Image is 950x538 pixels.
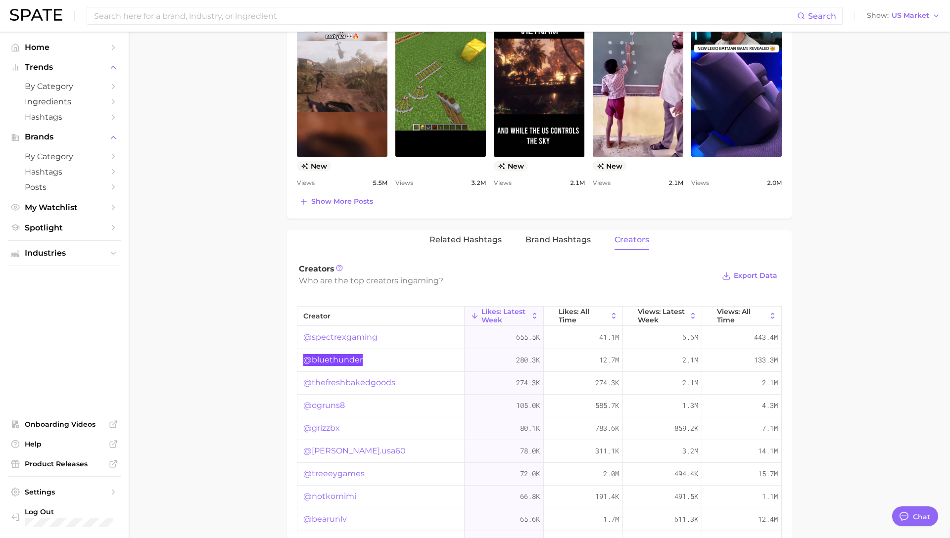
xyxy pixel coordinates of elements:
[8,246,121,261] button: Industries
[303,331,378,343] a: @spectrexgaming
[297,161,331,171] span: new
[758,445,778,457] span: 14.1m
[25,420,104,429] span: Onboarding Videos
[762,491,778,502] span: 1.1m
[8,40,121,55] a: Home
[481,308,528,323] span: Likes: Latest Week
[25,249,104,258] span: Industries
[303,377,395,389] a: @thefreshbakedgoods
[762,422,778,434] span: 7.1m
[520,445,540,457] span: 78.0k
[93,7,797,24] input: Search here for a brand, industry, or ingredient
[8,417,121,432] a: Onboarding Videos
[559,308,608,323] span: Likes: All Time
[615,235,649,244] span: Creators
[758,513,778,525] span: 12.4m
[8,220,121,235] a: Spotlight
[299,264,334,273] span: Creators
[8,456,121,471] a: Product Releases
[682,377,698,389] span: 2.1m
[682,400,698,411] span: 1.3m
[758,468,778,480] span: 15.7m
[520,468,540,480] span: 72.0k
[303,468,365,480] a: @treeeygames
[25,507,124,516] span: Log Out
[408,276,439,285] span: gaming
[303,354,363,366] a: @bluethunder
[429,235,502,244] span: Related Hashtags
[25,82,104,91] span: by Category
[25,167,104,177] span: Hashtags
[702,307,781,326] button: Views: All Time
[808,11,836,21] span: Search
[8,109,121,125] a: Hashtags
[8,149,121,164] a: by Category
[520,422,540,434] span: 80.1k
[595,445,619,457] span: 311.1k
[25,459,104,468] span: Product Releases
[25,203,104,212] span: My Watchlist
[25,112,104,122] span: Hashtags
[494,177,512,189] span: Views
[494,161,528,171] span: new
[25,97,104,106] span: Ingredients
[682,445,698,457] span: 3.2m
[599,354,619,366] span: 12.7m
[8,79,121,94] a: by Category
[544,307,623,326] button: Likes: All Time
[25,63,104,72] span: Trends
[25,182,104,192] span: Posts
[516,377,540,389] span: 274.3k
[303,445,406,457] a: @[PERSON_NAME].usa60
[8,60,121,75] button: Trends
[8,485,121,499] a: Settings
[691,177,709,189] span: Views
[520,513,540,525] span: 65.6k
[471,177,486,189] span: 3.2m
[8,130,121,144] button: Brands
[762,377,778,389] span: 2.1m
[682,331,698,343] span: 6.6m
[8,504,121,530] a: Log out. Currently logged in with e-mail ameera.masud@digitas.com.
[682,354,698,366] span: 2.1m
[520,491,540,502] span: 66.8k
[593,177,611,189] span: Views
[303,400,345,411] a: @ogruns8
[395,177,413,189] span: Views
[864,9,943,22] button: ShowUS Market
[25,152,104,161] span: by Category
[754,331,778,343] span: 443.4m
[303,491,356,502] a: @notkomimi
[892,13,929,18] span: US Market
[8,164,121,179] a: Hashtags
[516,331,540,343] span: 655.5k
[25,440,104,448] span: Help
[595,422,619,434] span: 783.6k
[595,400,619,411] span: 585.7k
[593,161,627,171] span: new
[603,468,619,480] span: 2.0m
[734,271,777,280] span: Export Data
[8,179,121,195] a: Posts
[525,235,591,244] span: Brand Hashtags
[603,513,619,525] span: 1.7m
[303,513,347,525] a: @bearunlv
[674,422,698,434] span: 859.2k
[373,177,387,189] span: 5.5m
[516,354,540,366] span: 280.3k
[10,9,62,21] img: SPATE
[623,307,702,326] button: Views: Latest Week
[311,197,373,206] span: Show more posts
[719,269,780,283] button: Export Data
[8,200,121,215] a: My Watchlist
[465,307,544,326] button: Likes: Latest Week
[599,331,619,343] span: 41.1m
[25,488,104,496] span: Settings
[299,274,714,287] div: Who are the top creators in ?
[767,177,782,189] span: 2.0m
[595,377,619,389] span: 274.3k
[25,223,104,232] span: Spotlight
[762,400,778,411] span: 4.3m
[668,177,683,189] span: 2.1m
[570,177,585,189] span: 2.1m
